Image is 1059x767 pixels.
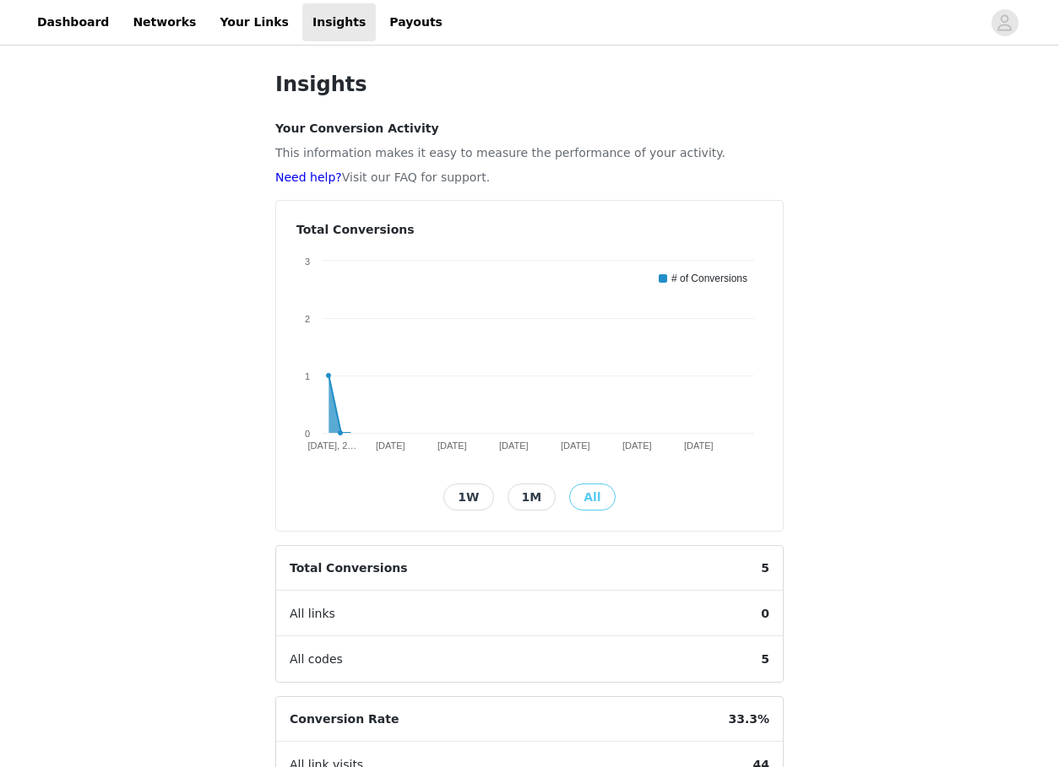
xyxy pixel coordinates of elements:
text: [DATE] [622,440,652,451]
span: 5 [747,546,783,591]
button: 1M [508,483,557,510]
p: This information makes it easy to measure the performance of your activity. [275,144,784,162]
a: Your Links [209,3,299,41]
a: Dashboard [27,3,119,41]
text: 0 [305,429,310,439]
span: 0 [747,591,783,636]
span: All codes [276,637,356,682]
span: Conversion Rate [276,697,412,742]
text: [DATE] [561,440,590,451]
text: [DATE] [376,440,405,451]
text: 2 [305,314,310,324]
h1: Insights [275,69,784,100]
span: Total Conversions [276,546,421,591]
h4: Your Conversion Activity [275,120,784,138]
text: [DATE] [437,440,467,451]
span: 5 [747,637,783,682]
text: [DATE], 2… [307,440,356,451]
div: avatar [997,9,1013,36]
a: Insights [302,3,376,41]
span: 33.3% [714,697,783,742]
p: Visit our FAQ for support. [275,169,784,186]
h4: Total Conversions [296,221,763,239]
text: 3 [305,257,310,267]
text: 1 [305,371,310,381]
text: [DATE] [499,440,529,451]
a: Need help? [275,170,342,184]
span: All links [276,591,349,636]
text: # of Conversions [671,273,747,284]
a: Payouts [379,3,453,41]
a: Networks [122,3,206,41]
button: 1W [443,483,493,510]
text: [DATE] [684,440,714,451]
button: All [569,483,615,510]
